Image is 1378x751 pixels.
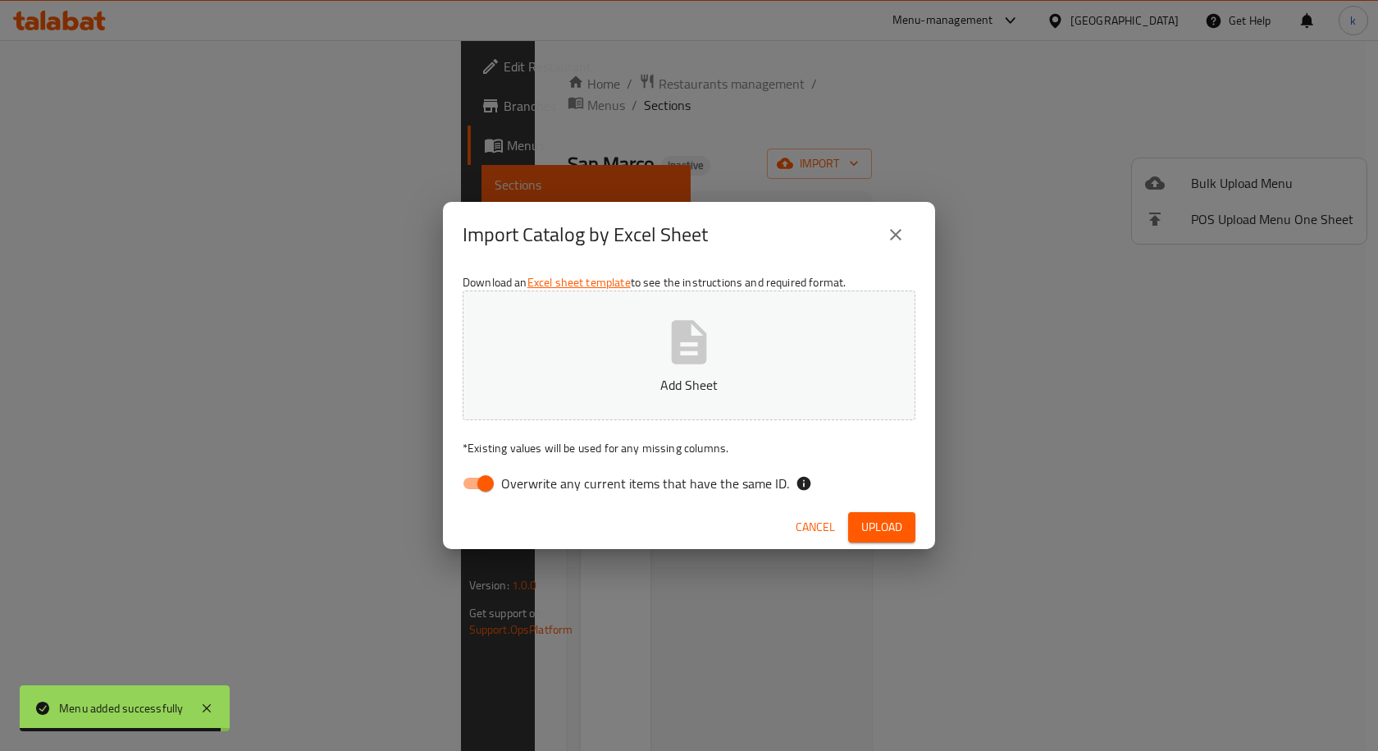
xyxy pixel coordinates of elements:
span: Cancel [796,517,835,538]
a: Excel sheet template [527,272,631,293]
span: Overwrite any current items that have the same ID. [501,474,789,493]
div: Download an to see the instructions and required format. [443,268,935,506]
button: close [876,215,915,254]
div: Menu added successfully [59,699,184,717]
h2: Import Catalog by Excel Sheet [463,222,708,248]
span: Upload [861,517,902,538]
svg: If the overwrite option isn't selected, then the items that match an existing ID will be ignored ... [796,475,812,492]
button: Add Sheet [463,291,915,420]
p: Existing values will be used for any missing columns. [463,440,915,456]
p: Add Sheet [488,375,890,395]
button: Cancel [789,512,842,543]
button: Upload [848,512,915,543]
